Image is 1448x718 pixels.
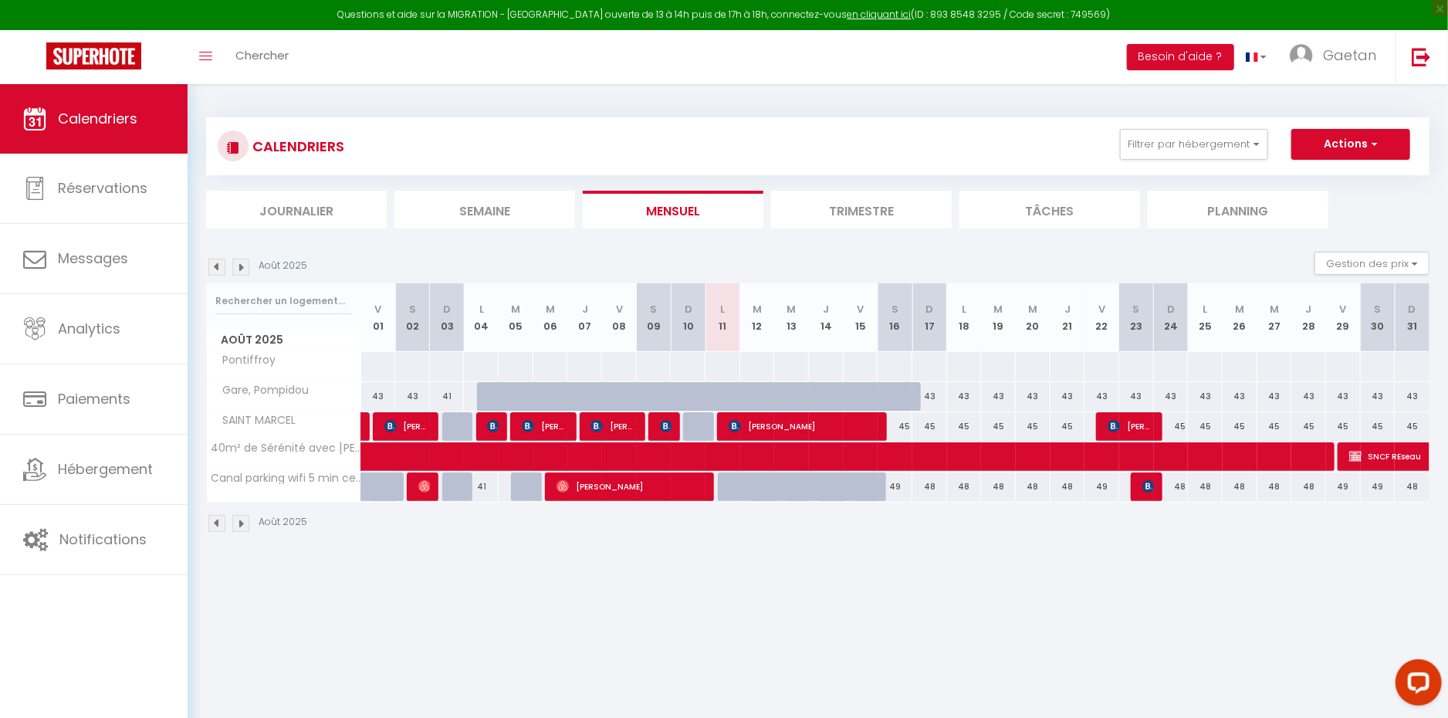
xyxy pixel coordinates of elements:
[533,283,568,352] th: 06
[1050,283,1085,352] th: 21
[46,42,141,69] img: Super Booking
[753,302,762,317] abbr: M
[847,8,912,21] a: en cliquant ici
[912,382,947,411] div: 43
[1098,302,1105,317] abbr: V
[1028,302,1037,317] abbr: M
[249,129,344,164] h3: CALENDRIERS
[1326,382,1361,411] div: 43
[58,389,130,408] span: Paiements
[1188,412,1223,441] div: 45
[1306,302,1312,317] abbr: J
[1127,44,1234,70] button: Besoin d'aide ?
[1188,283,1223,352] th: 25
[1291,472,1326,501] div: 48
[1120,129,1268,160] button: Filtrer par hébergement
[430,382,465,411] div: 41
[1314,252,1429,275] button: Gestion des prix
[1323,46,1376,65] span: Gaetan
[1326,412,1361,441] div: 45
[464,283,499,352] th: 04
[1154,283,1189,352] th: 24
[1361,283,1396,352] th: 30
[1235,302,1244,317] abbr: M
[1223,412,1257,441] div: 45
[1154,412,1189,441] div: 45
[844,283,878,352] th: 15
[912,412,947,441] div: 45
[58,109,137,128] span: Calendriers
[720,302,725,317] abbr: L
[947,472,982,501] div: 48
[1223,283,1257,352] th: 26
[1361,472,1396,501] div: 49
[1084,283,1119,352] th: 22
[858,302,864,317] abbr: V
[774,283,809,352] th: 13
[1016,472,1050,501] div: 48
[443,302,451,317] abbr: D
[660,411,672,441] span: [PERSON_NAME]
[1257,283,1292,352] th: 27
[1119,283,1154,352] th: 23
[981,412,1016,441] div: 45
[1167,302,1175,317] abbr: D
[206,191,387,229] li: Journalier
[994,302,1003,317] abbr: M
[685,302,692,317] abbr: D
[1412,47,1431,66] img: logout
[557,472,707,501] span: [PERSON_NAME]
[637,283,672,352] th: 09
[215,287,352,315] input: Rechercher un logement...
[1395,412,1429,441] div: 45
[959,191,1140,229] li: Tâches
[207,329,360,351] span: Août 2025
[671,283,705,352] th: 10
[1257,382,1292,411] div: 43
[499,283,533,352] th: 05
[1108,411,1154,441] span: [PERSON_NAME]
[1016,412,1050,441] div: 45
[1395,472,1429,501] div: 48
[259,259,307,273] p: Août 2025
[771,191,952,229] li: Trimestre
[1270,302,1279,317] abbr: M
[235,47,289,63] span: Chercher
[1084,382,1119,411] div: 43
[1278,30,1396,84] a: ... Gaetan
[878,412,912,441] div: 45
[740,283,775,352] th: 12
[962,302,966,317] abbr: L
[567,283,602,352] th: 07
[58,459,153,479] span: Hébergement
[1340,302,1347,317] abbr: V
[209,382,313,399] span: Gare, Pompidou
[1119,382,1154,411] div: 43
[981,283,1016,352] th: 19
[1016,283,1050,352] th: 20
[705,283,740,352] th: 11
[729,411,879,441] span: [PERSON_NAME]
[409,302,416,317] abbr: S
[1395,283,1429,352] th: 31
[395,382,430,411] div: 43
[259,515,307,530] p: Août 2025
[809,283,844,352] th: 14
[1188,382,1223,411] div: 43
[1326,472,1361,501] div: 49
[823,302,829,317] abbr: J
[361,283,396,352] th: 01
[616,302,623,317] abbr: V
[58,178,147,198] span: Réservations
[912,283,947,352] th: 17
[1409,302,1416,317] abbr: D
[1374,302,1381,317] abbr: S
[1361,382,1396,411] div: 43
[1154,472,1189,501] div: 48
[981,472,1016,501] div: 48
[947,283,982,352] th: 18
[651,302,658,317] abbr: S
[1395,382,1429,411] div: 43
[394,191,575,229] li: Semaine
